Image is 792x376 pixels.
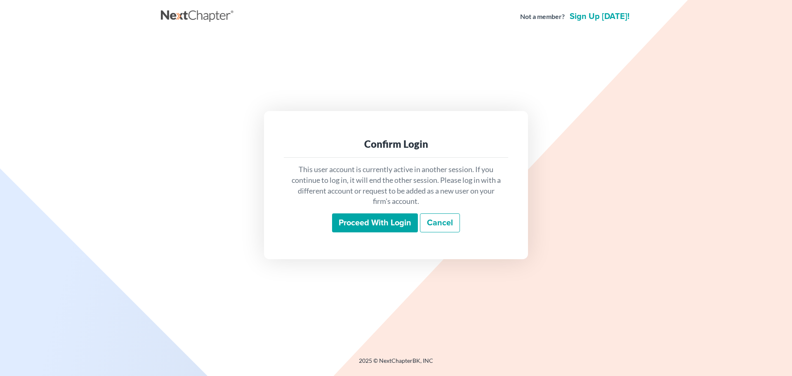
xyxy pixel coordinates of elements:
[290,137,502,151] div: Confirm Login
[420,213,460,232] a: Cancel
[290,164,502,207] p: This user account is currently active in another session. If you continue to log in, it will end ...
[161,357,631,371] div: 2025 © NextChapterBK, INC
[332,213,418,232] input: Proceed with login
[568,12,631,21] a: Sign up [DATE]!
[520,12,565,21] strong: Not a member?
